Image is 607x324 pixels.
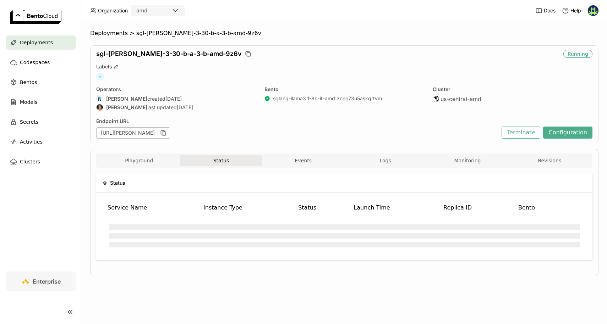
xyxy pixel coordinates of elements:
a: Models [6,95,76,109]
a: Secrets [6,115,76,129]
span: Deployments [20,38,53,47]
button: Monitoring [426,155,508,166]
img: Vincent Cavé [588,5,598,16]
div: amd [136,7,147,14]
div: [URL][PERSON_NAME] [96,127,170,139]
div: last updated [96,104,256,111]
a: Deployments [6,35,76,50]
a: Bentos [6,75,76,89]
span: Status [110,179,125,187]
button: Events [262,155,344,166]
span: Logs [379,157,391,164]
th: Instance Type [198,199,292,217]
span: Deployments [90,30,128,37]
button: Revisions [509,155,591,166]
span: Enterprise [33,278,61,285]
a: Docs [535,7,556,14]
div: Cluster [433,86,592,93]
th: Replica ID [438,199,513,217]
button: Configuration [543,127,592,139]
button: Status [180,155,262,166]
button: Playground [98,155,180,166]
span: Models [20,98,37,106]
a: Enterprise [6,272,76,291]
img: logo [10,10,61,24]
span: Activities [20,138,43,146]
a: Activities [6,135,76,149]
a: Codespaces [6,55,76,69]
span: [DATE] [177,104,193,111]
th: Service Name [102,199,198,217]
span: + [96,73,104,80]
span: us-central-amd [441,95,481,102]
span: Clusters [20,157,40,166]
div: created [96,95,256,102]
a: sglang-llama3.1-8b-it-amd:3neo73u5askqrtvm [273,95,382,102]
button: Terminate [502,127,540,139]
span: [DATE] [165,96,182,102]
span: Help [570,7,581,14]
a: Clusters [6,155,76,169]
img: Frost Ming [97,96,103,102]
th: Status [292,199,348,217]
div: Running [563,50,592,58]
img: Sean Sheng [97,104,103,111]
strong: [PERSON_NAME] [106,96,147,102]
div: Labels [96,63,592,70]
span: Secrets [20,118,38,126]
input: Selected amd. [148,7,149,15]
span: Bentos [20,78,37,86]
nav: Breadcrumbs navigation [90,30,598,37]
span: > [128,30,136,37]
span: sgl-[PERSON_NAME]-3-30-b-a-3-b-amd-9z6v [136,30,261,37]
div: Endpoint URL [96,118,498,124]
span: Organization [98,7,128,14]
div: Help [562,7,581,14]
th: Launch Time [348,199,438,217]
div: Bento [264,86,424,93]
th: Bento [513,199,565,217]
span: sgl-[PERSON_NAME]-3-30-b-a-3-b-amd-9z6v [96,50,242,58]
span: Codespaces [20,58,50,67]
div: Operators [96,86,256,93]
span: Docs [544,7,556,14]
strong: [PERSON_NAME] [106,104,147,111]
